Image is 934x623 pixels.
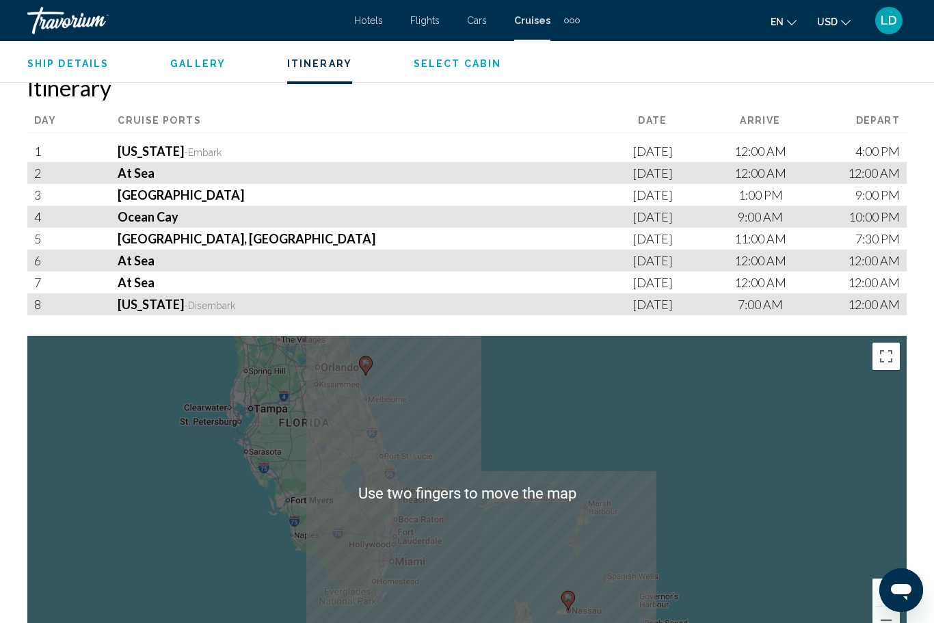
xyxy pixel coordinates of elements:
[27,74,907,101] h2: Itinerary
[188,300,235,311] span: Disembark
[56,271,632,293] div: At Sea
[27,206,56,228] div: 4
[855,144,900,159] span: 4:00 PM
[27,162,56,184] div: 2
[871,6,907,35] button: User Menu
[56,206,632,228] div: Ocean Cay
[632,293,673,315] div: [DATE]
[817,16,838,27] span: USD
[879,568,923,612] iframe: Button to launch messaging window
[848,253,900,268] span: 12:00 AM
[872,579,900,606] button: Zoom in
[188,147,222,158] span: Embark
[564,10,580,31] button: Extra navigation items
[673,115,786,133] div: Arrive
[881,14,897,27] span: LD
[184,300,188,311] span: -
[632,271,673,293] div: [DATE]
[467,15,487,26] a: Cars
[287,57,352,70] button: Itinerary
[354,15,383,26] a: Hotels
[734,275,786,290] span: 12:00 AM
[632,184,673,206] div: [DATE]
[734,165,786,181] span: 12:00 AM
[27,140,56,162] div: 1
[734,231,786,246] span: 11:00 AM
[738,187,783,202] span: 1:00 PM
[27,115,56,133] div: Day
[287,58,352,69] span: Itinerary
[514,15,550,26] a: Cruises
[632,162,673,184] div: [DATE]
[27,58,109,69] span: Ship Details
[849,209,900,224] span: 10:00 PM
[27,184,56,206] div: 3
[734,144,786,159] span: 12:00 AM
[56,184,632,206] div: [GEOGRAPHIC_DATA]
[734,253,786,268] span: 12:00 AM
[184,147,188,158] span: -
[27,57,109,70] button: Ship Details
[27,228,56,250] div: 5
[632,228,673,250] div: [DATE]
[56,162,632,184] div: At Sea
[848,165,900,181] span: 12:00 AM
[27,7,341,34] a: Travorium
[817,12,851,31] button: Change currency
[56,115,632,133] div: Cruise Ports
[632,250,673,271] div: [DATE]
[872,343,900,370] button: Toggle fullscreen view
[855,187,900,202] span: 9:00 PM
[771,12,797,31] button: Change language
[414,57,501,70] button: Select Cabin
[410,15,440,26] a: Flights
[170,58,226,69] span: Gallery
[738,209,783,224] span: 9:00 AM
[632,115,673,133] div: Date
[848,297,900,312] span: 12:00 AM
[771,16,784,27] span: en
[27,271,56,293] div: 7
[855,231,900,246] span: 7:30 PM
[56,250,632,271] div: At Sea
[56,140,632,162] div: [US_STATE]
[848,275,900,290] span: 12:00 AM
[56,293,632,315] div: [US_STATE]
[414,58,501,69] span: Select Cabin
[786,115,907,133] div: Depart
[27,250,56,271] div: 6
[738,297,783,312] span: 7:00 AM
[632,206,673,228] div: [DATE]
[56,228,632,250] div: [GEOGRAPHIC_DATA], [GEOGRAPHIC_DATA]
[170,57,226,70] button: Gallery
[632,140,673,162] div: [DATE]
[27,293,56,315] div: 8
